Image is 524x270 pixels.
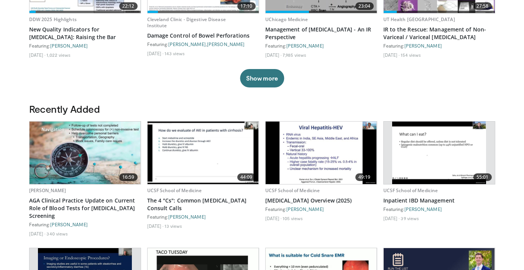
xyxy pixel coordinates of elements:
a: [PERSON_NAME] [29,187,66,194]
div: Featuring: , [147,41,259,47]
span: 16:59 [119,173,138,181]
li: [DATE] [29,52,46,58]
div: Featuring: [147,214,259,220]
a: [PERSON_NAME] [286,206,324,212]
span: 44:09 [237,173,256,181]
li: 13 views [164,223,182,229]
span: 49:19 [355,173,374,181]
a: [PERSON_NAME] [168,214,206,219]
div: Featuring: [383,206,495,212]
a: [PERSON_NAME] [404,206,442,212]
a: IR to the Rescue: Management of Non-Variceal / Variceal [MEDICAL_DATA] [383,26,495,41]
a: UChicago Medicine [265,16,308,23]
li: 39 views [401,215,419,221]
li: [DATE] [265,52,282,58]
a: AGA Clinical Practice Update on Current Role of Blood Tests for [MEDICAL_DATA] Screening [29,197,141,220]
a: The 4 "Cs": Common [MEDICAL_DATA] Consult Calls [147,197,259,212]
li: 143 views [164,50,185,56]
a: [MEDICAL_DATA] Overview (2025) [265,197,377,204]
span: 17:10 [237,2,256,10]
a: Inpatient IBD Management [383,197,495,204]
a: DDW 2025 Highlights [29,16,77,23]
div: Featuring: [383,43,495,49]
a: [PERSON_NAME] [168,41,206,47]
li: [DATE] [147,50,164,56]
a: Cleveland Clinic - Digestive Disease Institute [147,16,226,29]
li: [DATE] [147,223,164,229]
a: [PERSON_NAME] [286,43,324,48]
a: UT Health [GEOGRAPHIC_DATA] [383,16,455,23]
li: [DATE] [29,230,46,237]
a: [PERSON_NAME] [50,222,88,227]
span: 27:58 [473,2,492,10]
a: New Quality Indicators for [MEDICAL_DATA]: Raising the Bar [29,26,141,41]
a: 49:19 [266,122,377,184]
li: [DATE] [265,215,282,221]
div: Featuring: [29,221,141,227]
li: 340 views [46,230,68,237]
a: [PERSON_NAME] [404,43,442,48]
img: 9319a17c-ea45-4555-a2c0-30ea7aed39c4.620x360_q85_upscale.jpg [30,122,141,184]
a: [PERSON_NAME] [50,43,88,48]
li: [DATE] [383,52,400,58]
div: Featuring: [265,206,377,212]
a: UCSF School of Medicine [265,187,320,194]
div: Featuring: [265,43,377,49]
span: 55:01 [473,173,492,181]
a: Damage Control of Bowel Perforations [147,32,259,40]
a: UCSF School of Medicine [383,187,438,194]
li: 7,985 views [283,52,306,58]
a: Management of [MEDICAL_DATA] - An IR Perspective [265,26,377,41]
div: Featuring: [29,43,141,49]
a: UCSF School of Medicine [147,187,202,194]
li: [DATE] [383,215,400,221]
img: 44f1a57b-9412-4430-9cd1-069add0e2bb0.620x360_q85_upscale.jpg [392,122,486,184]
a: [PERSON_NAME] [207,41,245,47]
span: 22:12 [119,2,138,10]
li: 1,022 views [46,52,71,58]
a: 44:09 [148,122,259,184]
h3: Recently Added [29,103,495,115]
img: 60a05647-c7a3-477c-8567-677991d6b241.620x360_q85_upscale.jpg [148,122,259,184]
li: 154 views [401,52,421,58]
button: Show more [240,69,284,87]
a: 55:01 [384,122,495,184]
li: 105 views [283,215,303,221]
a: 16:59 [30,122,141,184]
img: ea42436e-fcb2-4139-9393-55884e98787b.620x360_q85_upscale.jpg [266,122,377,184]
span: 23:04 [355,2,374,10]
